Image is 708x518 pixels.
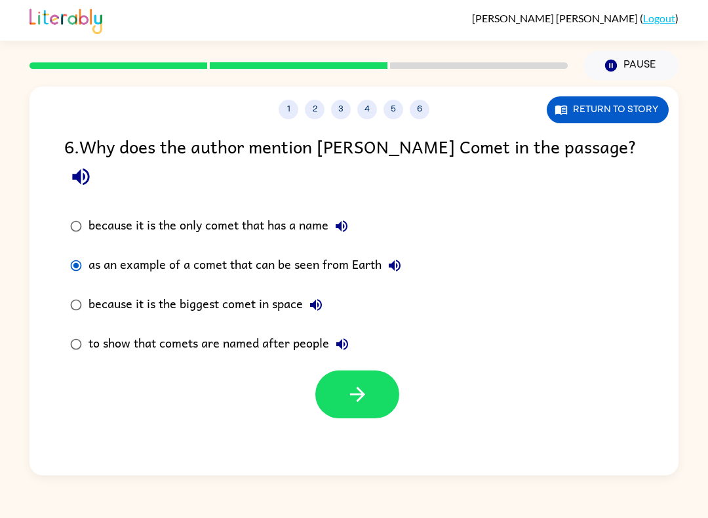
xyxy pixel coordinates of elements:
[329,331,355,357] button: to show that comets are named after people
[29,5,102,34] img: Literably
[88,331,355,357] div: to show that comets are named after people
[472,12,678,24] div: ( )
[64,132,644,193] div: 6 . Why does the author mention [PERSON_NAME] Comet in the passage?
[410,100,429,119] button: 6
[279,100,298,119] button: 1
[88,213,355,239] div: because it is the only comet that has a name
[382,252,408,279] button: as an example of a comet that can be seen from Earth
[583,50,678,81] button: Pause
[88,292,329,318] div: because it is the biggest comet in space
[305,100,324,119] button: 2
[328,213,355,239] button: because it is the only comet that has a name
[472,12,640,24] span: [PERSON_NAME] [PERSON_NAME]
[643,12,675,24] a: Logout
[303,292,329,318] button: because it is the biggest comet in space
[547,96,669,123] button: Return to story
[357,100,377,119] button: 4
[88,252,408,279] div: as an example of a comet that can be seen from Earth
[331,100,351,119] button: 3
[383,100,403,119] button: 5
